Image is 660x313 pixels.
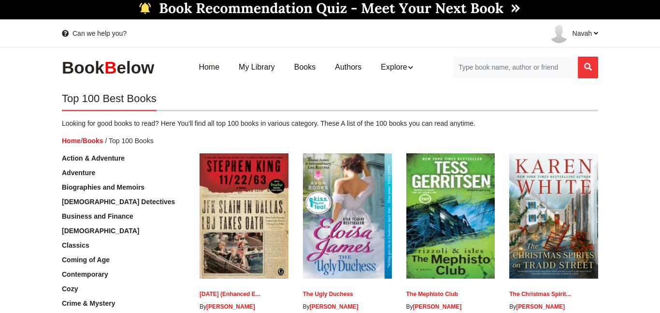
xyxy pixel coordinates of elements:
p: Tess Gerritsen [406,303,495,311]
img: user-default.png [549,24,569,43]
a: My Library [229,52,285,83]
a: The Christmas Spirit... [509,291,571,298]
input: Search for Books [453,57,578,78]
a: Classics [62,241,89,249]
img: The Ugly Duchess [303,153,392,279]
img: 11/22/63 (Enhanced Edition) [200,153,288,279]
a: navah [542,20,598,47]
img: BookBelow Logo [62,58,158,77]
a: Coming of Age [62,256,110,264]
p: / [62,136,598,146]
a: [DATE] (Enhanced E... [200,291,260,298]
button: Search [578,57,598,78]
a: [PERSON_NAME] [310,303,359,310]
a: Cozy [62,285,78,293]
a: Can we help you? [62,29,127,38]
a: Biographies and Memoirs [62,183,144,191]
h2: The Ugly Duchess [303,291,392,298]
a: Action & Adventure [62,154,125,162]
h2: 11/22/63 (Enhanced Edition) [200,291,288,298]
a: Authors [325,52,371,83]
img: The Mephisto Club [406,153,495,279]
span: / Top 100 Books [105,137,153,145]
a: Books [285,52,325,83]
p: Looking for good books to read? Here You'll find all top 100 books in various category. These A l... [62,119,598,128]
a: [PERSON_NAME] [516,303,565,310]
a: [DEMOGRAPHIC_DATA] Detectives [62,198,175,206]
a: The Ugly Duchess [303,291,353,298]
img: The Christmas Spirits on Tradd Street [509,153,598,279]
span: navah [573,30,598,37]
a: [PERSON_NAME] [206,303,255,310]
a: Crime & Mystery [62,299,115,307]
h2: The Mephisto Club [406,291,495,298]
h1: Top 100 Best Books [62,92,157,111]
a: Explore [371,52,422,83]
a: The Mephisto Club [406,291,458,298]
p: Jeaniene Frost [303,303,392,311]
a: Adventure [62,169,95,177]
a: [PERSON_NAME] [413,303,462,310]
h2: The Christmas Spirits on Tradd Street [509,291,598,298]
a: Home [189,52,229,83]
a: Business and Finance [62,212,133,220]
a: Contemporary [62,270,108,278]
p: Stephen King [200,303,288,311]
p: Karen White [509,303,598,311]
a: Books [83,137,103,145]
a: [DEMOGRAPHIC_DATA] [62,227,139,235]
a: Home [62,137,81,145]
